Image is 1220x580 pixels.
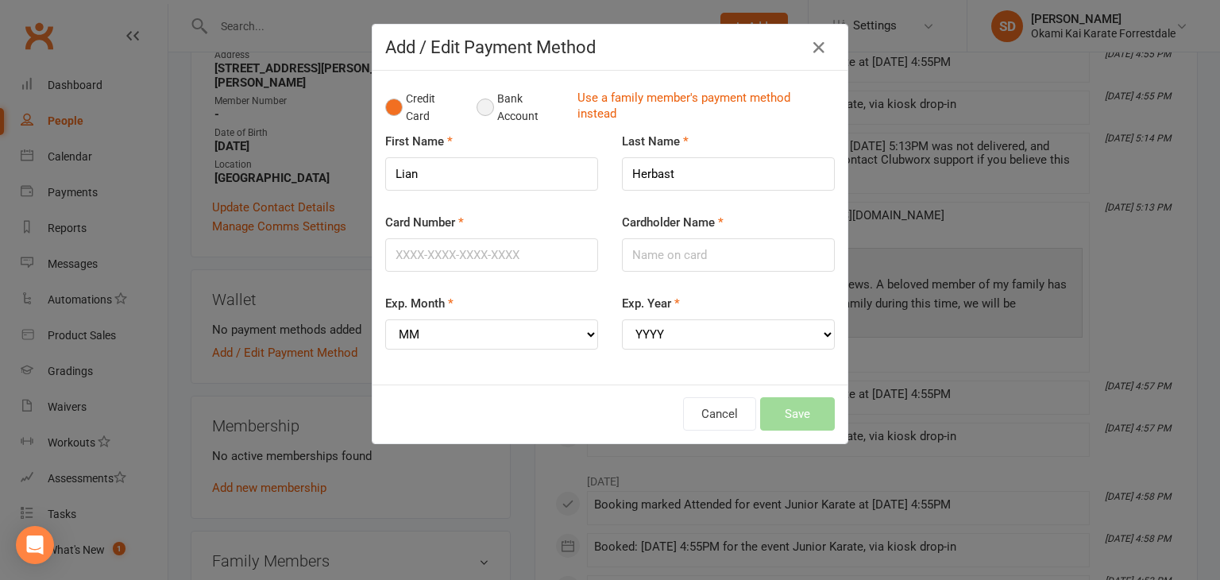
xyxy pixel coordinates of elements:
[385,238,598,272] input: XXXX-XXXX-XXXX-XXXX
[16,526,54,564] div: Open Intercom Messenger
[622,213,724,232] label: Cardholder Name
[622,294,680,313] label: Exp. Year
[385,213,464,232] label: Card Number
[622,132,689,151] label: Last Name
[577,90,827,126] a: Use a family member's payment method instead
[385,294,454,313] label: Exp. Month
[477,83,565,132] button: Bank Account
[806,35,832,60] button: Close
[385,132,453,151] label: First Name
[385,37,835,57] h4: Add / Edit Payment Method
[683,397,756,431] button: Cancel
[622,238,835,272] input: Name on card
[385,83,460,132] button: Credit Card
